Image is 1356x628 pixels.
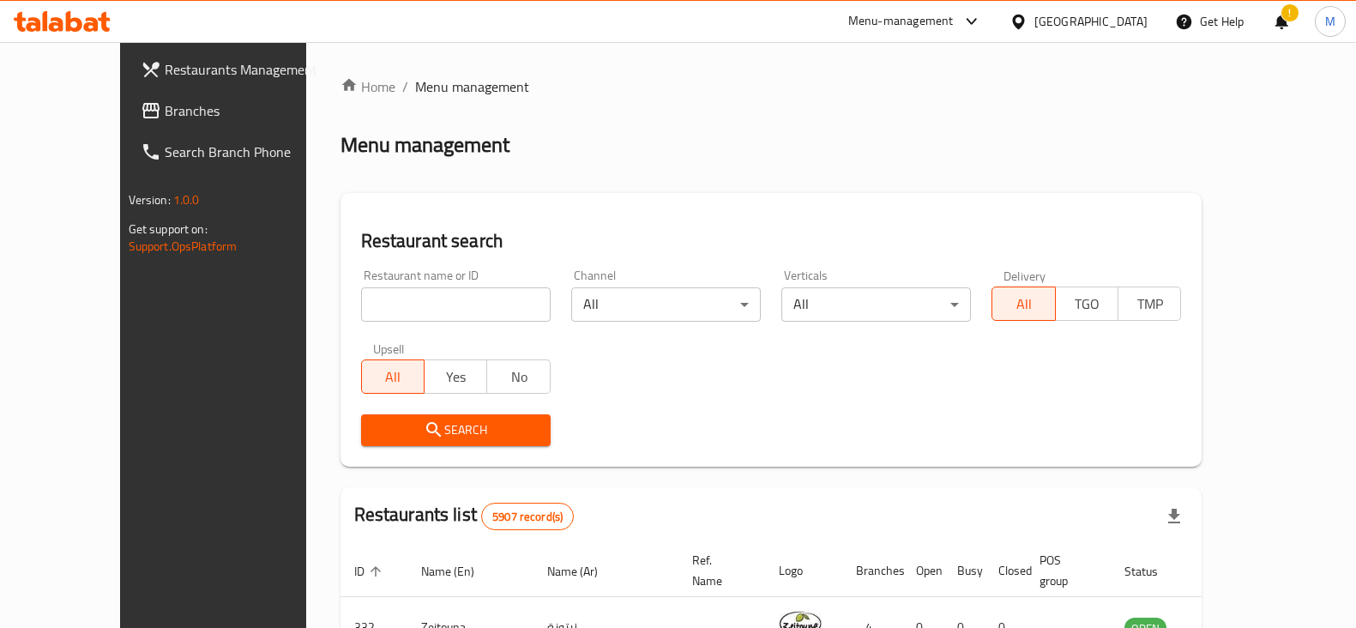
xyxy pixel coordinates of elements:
h2: Menu management [341,131,509,159]
input: Search for restaurant name or ID.. [361,287,551,322]
span: Search Branch Phone [165,142,333,162]
li: / [402,76,408,97]
div: Export file [1154,496,1195,537]
button: All [361,359,425,394]
span: Get support on: [129,218,208,240]
span: Name (En) [421,561,497,582]
div: Menu-management [848,11,954,32]
h2: Restaurant search [361,228,1182,254]
label: Delivery [1003,269,1046,281]
button: Search [361,414,551,446]
button: No [486,359,550,394]
th: Busy [943,545,985,597]
span: All [999,292,1048,317]
button: Yes [424,359,487,394]
span: M [1325,12,1335,31]
span: All [369,365,418,389]
button: TGO [1055,287,1118,321]
span: 5907 record(s) [482,509,573,525]
button: All [991,287,1055,321]
span: ID [354,561,387,582]
span: Branches [165,100,333,121]
th: Open [902,545,943,597]
span: Search [375,420,537,441]
span: Version: [129,189,171,211]
nav: breadcrumb [341,76,1202,97]
span: Yes [431,365,480,389]
a: Branches [127,90,347,131]
div: All [781,287,971,322]
span: No [494,365,543,389]
button: TMP [1118,287,1181,321]
a: Support.OpsPlatform [129,235,238,257]
span: Status [1124,561,1180,582]
span: Restaurants Management [165,59,333,80]
label: Upsell [373,342,405,354]
span: Menu management [415,76,529,97]
span: Ref. Name [692,550,744,591]
span: TGO [1063,292,1112,317]
span: 1.0.0 [173,189,200,211]
div: [GEOGRAPHIC_DATA] [1034,12,1148,31]
h2: Restaurants list [354,502,575,530]
a: Search Branch Phone [127,131,347,172]
div: Total records count [481,503,574,530]
span: POS group [1040,550,1090,591]
a: Home [341,76,395,97]
th: Closed [985,545,1026,597]
th: Branches [842,545,902,597]
span: Name (Ar) [547,561,620,582]
th: Logo [765,545,842,597]
div: All [571,287,761,322]
span: TMP [1125,292,1174,317]
a: Restaurants Management [127,49,347,90]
